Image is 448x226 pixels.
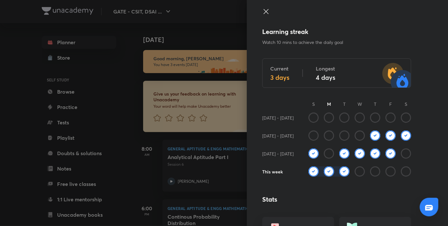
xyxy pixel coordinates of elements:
[355,101,365,107] p: W
[270,65,289,72] h5: Current
[262,27,411,37] h4: Learning streak
[385,101,396,107] p: F
[308,166,319,177] img: check rounded
[308,148,319,159] img: check rounded
[339,101,349,107] p: T
[270,74,289,81] h4: 3 days
[262,168,283,175] h6: This week
[370,130,380,141] img: check rounded
[339,148,349,159] img: check rounded
[262,39,411,46] p: Watch 10 mins to achieve the daily goal
[401,130,411,141] img: check rounded
[370,148,380,159] img: check rounded
[262,150,294,157] h6: [DATE] - [DATE]
[370,101,380,107] p: T
[262,114,294,121] h6: [DATE] - [DATE]
[401,101,411,107] p: S
[339,166,349,177] img: check rounded
[382,60,411,88] img: streak
[316,74,335,81] h4: 4 days
[316,65,335,72] h5: Longest
[308,101,319,107] p: S
[324,101,334,107] h6: M
[385,130,396,141] img: check rounded
[385,148,396,159] img: check rounded
[324,166,334,177] img: check rounded
[355,148,365,159] img: check rounded
[262,132,294,139] h6: [DATE] - [DATE]
[262,195,411,204] h4: Stats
